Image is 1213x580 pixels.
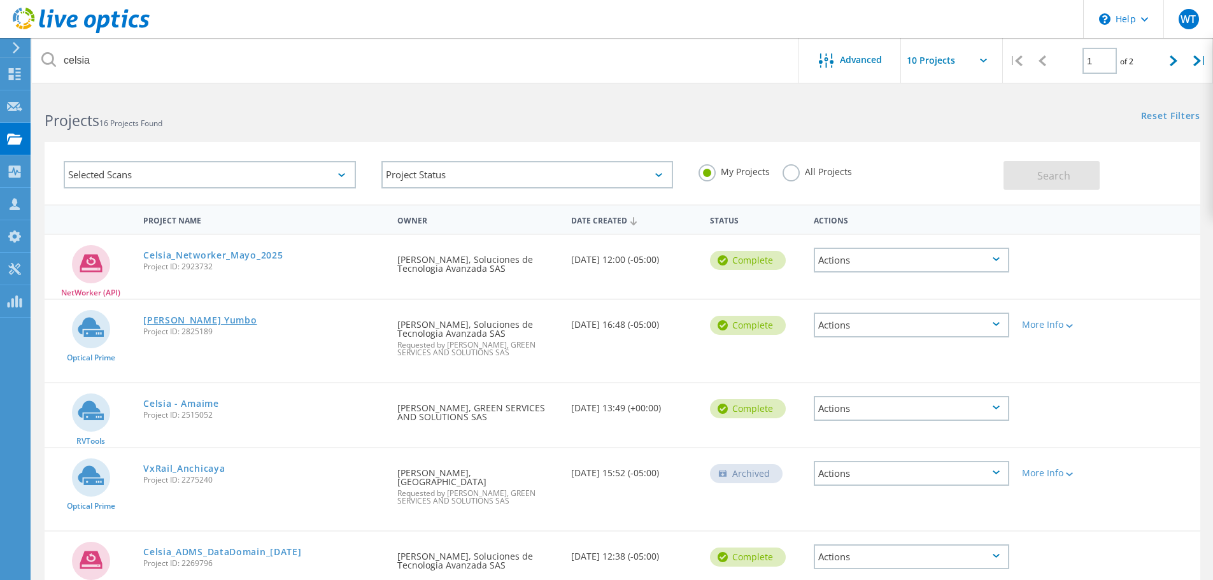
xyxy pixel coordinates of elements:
span: RVTools [76,437,105,445]
div: | [1187,38,1213,83]
div: Project Name [137,208,391,231]
span: Requested by [PERSON_NAME], GREEN SERVICES AND SOLUTIONS SAS [397,490,558,505]
span: Advanced [840,55,882,64]
span: Optical Prime [67,502,115,510]
span: NetWorker (API) [61,289,120,297]
div: [PERSON_NAME], Soluciones de Tecnologia Avanzada SAS [391,235,564,286]
a: [PERSON_NAME] Yumbo [143,316,257,325]
div: Archived [710,464,783,483]
div: Selected Scans [64,161,356,188]
a: Live Optics Dashboard [13,27,150,36]
b: Projects [45,110,99,131]
div: Project Status [381,161,674,188]
div: [PERSON_NAME], Soluciones de Tecnologia Avanzada SAS [391,300,564,369]
div: | [1003,38,1029,83]
span: Requested by [PERSON_NAME], GREEN SERVICES AND SOLUTIONS SAS [397,341,558,357]
span: 16 Projects Found [99,118,162,129]
div: Date Created [565,208,704,232]
div: [DATE] 16:48 (-05:00) [565,300,704,342]
span: Optical Prime [67,354,115,362]
div: [PERSON_NAME], GREEN SERVICES AND SOLUTIONS SAS [391,383,564,434]
div: Actions [807,208,1016,231]
div: Complete [710,251,786,270]
svg: \n [1099,13,1110,25]
div: Actions [814,544,1009,569]
a: VxRail_Anchicaya [143,464,225,473]
div: Actions [814,461,1009,486]
span: Project ID: 2825189 [143,328,385,336]
span: WT [1181,14,1196,24]
div: Actions [814,396,1009,421]
div: [DATE] 15:52 (-05:00) [565,448,704,490]
div: Complete [710,548,786,567]
a: Reset Filters [1141,111,1200,122]
a: Celsia - Amaime [143,399,219,408]
div: Actions [814,313,1009,337]
div: Complete [710,316,786,335]
a: Celsia_Networker_Mayo_2025 [143,251,283,260]
div: [DATE] 13:49 (+00:00) [565,383,704,425]
div: [DATE] 12:00 (-05:00) [565,235,704,277]
input: Search projects by name, owner, ID, company, etc [32,38,800,83]
span: Project ID: 2923732 [143,263,385,271]
div: Status [704,208,807,231]
span: Search [1037,169,1070,183]
span: Project ID: 2515052 [143,411,385,419]
div: More Info [1022,320,1102,329]
div: [PERSON_NAME], [GEOGRAPHIC_DATA] [391,448,564,518]
span: Project ID: 2275240 [143,476,385,484]
span: of 2 [1120,56,1133,67]
span: Project ID: 2269796 [143,560,385,567]
div: Complete [710,399,786,418]
div: Actions [814,248,1009,272]
button: Search [1004,161,1100,190]
label: My Projects [699,164,770,176]
div: [DATE] 12:38 (-05:00) [565,532,704,574]
a: Celsia_ADMS_DataDomain_[DATE] [143,548,301,556]
div: More Info [1022,469,1102,477]
div: Owner [391,208,564,231]
label: All Projects [783,164,852,176]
